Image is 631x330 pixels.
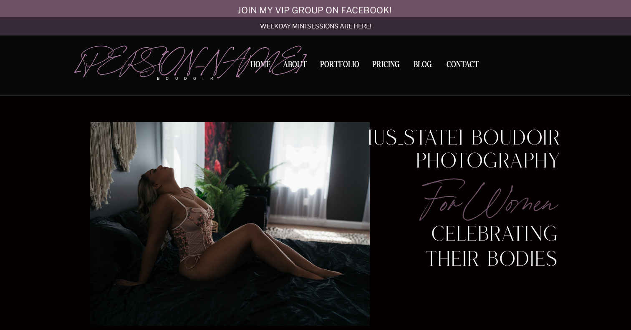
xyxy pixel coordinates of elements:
a: join my vip group on facebook! [237,2,394,9]
a: Contact [443,61,482,69]
p: celebrating their bodies [397,224,558,243]
p: for women [374,173,555,221]
a: Weekday mini sessions are here! [237,23,394,30]
a: [PERSON_NAME] [76,47,226,72]
a: BLOG [410,61,436,68]
a: Pricing [370,61,402,72]
a: Portfolio [317,61,362,72]
p: boudoir [157,76,226,81]
h1: [US_STATE] boudoir photography [363,129,560,171]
